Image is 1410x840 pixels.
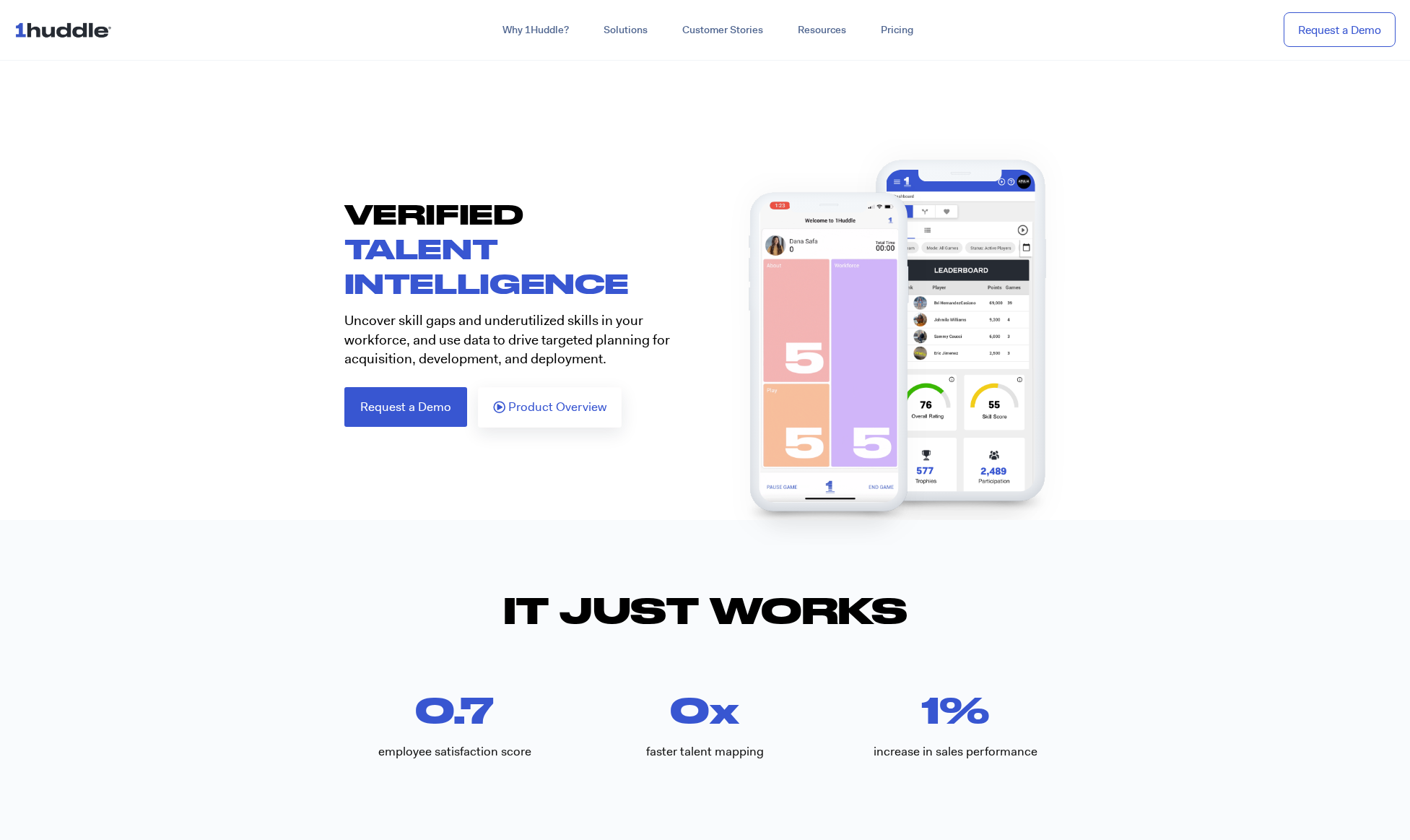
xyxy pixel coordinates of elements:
a: Request a Demo [1284,12,1396,48]
div: increase in sales performance [830,727,1081,776]
span: Product Overview [508,401,606,414]
h1: VERIFIED [344,196,705,300]
span: 0.7 [415,692,494,727]
span: TALENT INTELLIGENCE [344,232,630,299]
a: Solutions [586,17,665,43]
a: Customer Stories [665,17,780,43]
a: Why 1Huddle? [485,17,586,43]
img: ... [14,16,118,43]
a: Product Overview [478,387,622,428]
span: x [710,692,830,727]
span: % [939,692,1081,727]
a: Pricing [863,17,931,43]
p: Uncover skill gaps and underutilized skills in your workforce, and use data to drive targeted pla... [344,311,695,369]
div: faster talent mapping [580,727,830,776]
a: Request a Demo [344,387,467,427]
span: 0 [670,692,710,727]
span: Request a Demo [360,401,451,413]
div: employee satisfaction score [330,727,580,776]
a: Resources [780,17,863,43]
span: 1 [921,692,939,727]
